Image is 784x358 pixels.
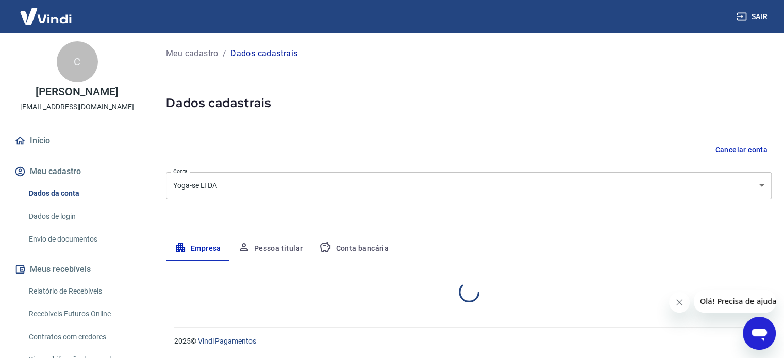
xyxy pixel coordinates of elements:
[25,183,142,204] a: Dados da conta
[25,206,142,227] a: Dados de login
[25,303,142,325] a: Recebíveis Futuros Online
[198,337,256,345] a: Vindi Pagamentos
[174,336,759,347] p: 2025 ©
[20,101,134,112] p: [EMAIL_ADDRESS][DOMAIN_NAME]
[12,1,79,32] img: Vindi
[12,129,142,152] a: Início
[166,47,219,60] a: Meu cadastro
[25,327,142,348] a: Contratos com credores
[311,236,397,261] button: Conta bancária
[12,160,142,183] button: Meu cadastro
[223,47,226,60] p: /
[173,167,188,175] label: Conta
[669,292,690,313] iframe: Fechar mensagem
[166,95,772,111] h5: Dados cadastrais
[36,87,118,97] p: [PERSON_NAME]
[12,258,142,281] button: Meus recebíveis
[25,281,142,302] a: Relatório de Recebíveis
[57,41,98,82] div: C
[230,47,297,60] p: Dados cadastrais
[166,236,229,261] button: Empresa
[25,229,142,250] a: Envio de documentos
[735,7,772,26] button: Sair
[166,172,772,199] div: Yoga-se LTDA
[711,141,772,160] button: Cancelar conta
[694,290,776,313] iframe: Mensagem da empresa
[6,7,87,15] span: Olá! Precisa de ajuda?
[743,317,776,350] iframe: Botão para abrir a janela de mensagens
[229,236,311,261] button: Pessoa titular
